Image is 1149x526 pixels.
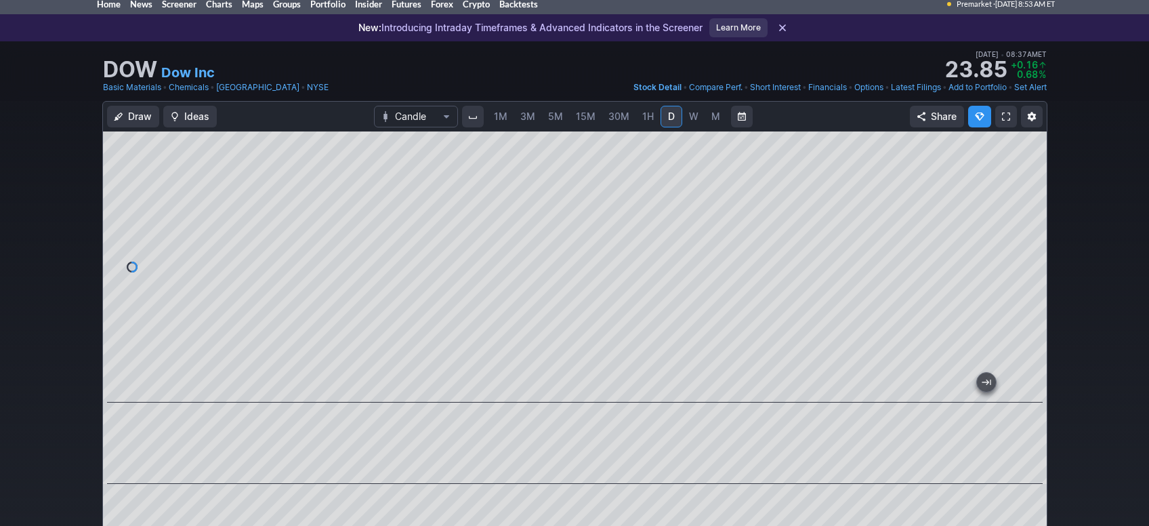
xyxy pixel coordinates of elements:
span: • [1001,50,1004,58]
button: Chart Type [374,106,458,127]
button: Range [731,106,753,127]
span: M [711,110,720,122]
a: 5M [542,106,569,127]
a: Basic Materials [103,81,161,94]
button: Interval [462,106,484,127]
span: 5M [548,110,563,122]
button: Explore new features [968,106,991,127]
a: Chemicals [169,81,209,94]
a: Financials [808,81,847,94]
span: • [942,81,947,94]
span: • [301,81,306,94]
span: W [689,110,698,122]
span: Ideas [184,110,209,123]
button: Chart Settings [1021,106,1043,127]
a: Add to Portfolio [948,81,1007,94]
a: M [705,106,727,127]
span: Draw [128,110,152,123]
span: 1M [494,110,507,122]
a: 1M [488,106,514,127]
strong: 23.85 [944,59,1007,81]
span: New: [358,22,381,33]
span: • [1008,81,1013,94]
a: Options [854,81,883,94]
a: Dow Inc [161,63,215,82]
button: Jump to the most recent bar [977,373,996,392]
a: Short Interest [750,81,801,94]
span: 30M [608,110,629,122]
span: Latest Filings [891,82,941,92]
button: Draw [107,106,159,127]
a: 30M [602,106,635,127]
span: 3M [520,110,535,122]
button: Share [910,106,964,127]
span: 0.68 [1017,68,1038,80]
a: Set Alert [1014,81,1047,94]
span: • [802,81,807,94]
a: 3M [514,106,541,127]
a: Compare Perf. [689,81,743,94]
button: Ideas [163,106,217,127]
span: Stock Detail [633,82,682,92]
span: [DATE] 08:37AM ET [976,48,1047,60]
a: Latest Filings [891,81,941,94]
a: D [661,106,682,127]
a: Fullscreen [995,106,1017,127]
a: 1H [636,106,660,127]
a: [GEOGRAPHIC_DATA] [216,81,299,94]
p: Introducing Intraday Timeframes & Advanced Indicators in the Screener [358,21,703,35]
a: 15M [570,106,602,127]
a: Stock Detail [633,81,682,94]
span: D [668,110,675,122]
a: Learn More [709,18,768,37]
a: NYSE [307,81,329,94]
h1: DOW [103,59,157,81]
span: % [1039,68,1046,80]
a: W [683,106,705,127]
span: 1H [642,110,654,122]
span: • [848,81,853,94]
span: • [885,81,890,94]
span: • [163,81,167,94]
span: +0.16 [1011,59,1038,70]
span: • [683,81,688,94]
span: 15M [576,110,596,122]
span: Candle [395,110,437,123]
span: Share [931,110,957,123]
span: • [210,81,215,94]
span: Compare Perf. [689,82,743,92]
span: • [744,81,749,94]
